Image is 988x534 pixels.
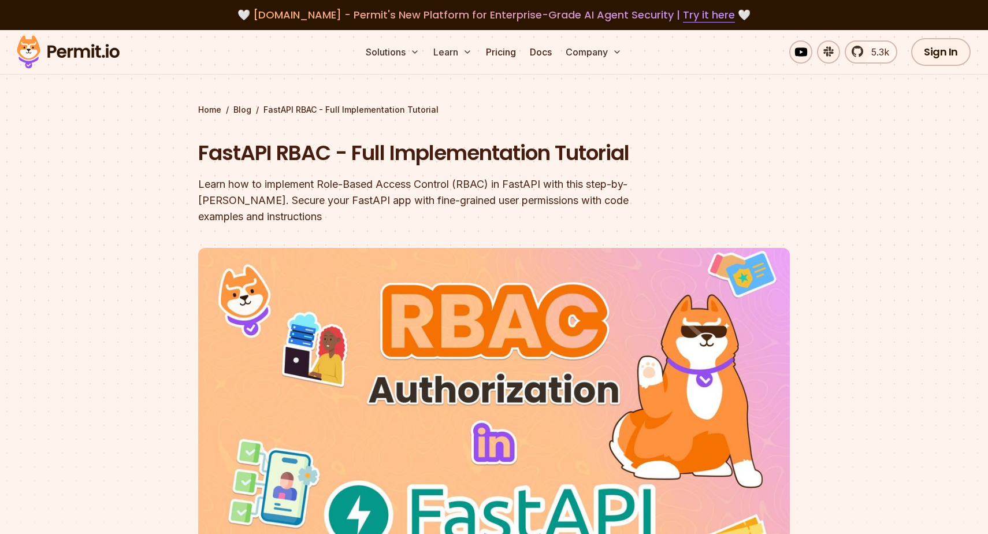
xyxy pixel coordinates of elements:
span: [DOMAIN_NAME] - Permit's New Platform for Enterprise-Grade AI Agent Security | [253,8,735,22]
span: 5.3k [864,45,889,59]
a: Sign In [911,38,971,66]
button: Company [561,40,626,64]
a: Try it here [683,8,735,23]
a: Blog [233,104,251,116]
a: Docs [525,40,556,64]
div: Learn how to implement Role-Based Access Control (RBAC) in FastAPI with this step-by-[PERSON_NAME... [198,176,642,225]
button: Solutions [361,40,424,64]
h1: FastAPI RBAC - Full Implementation Tutorial [198,139,642,168]
a: Pricing [481,40,521,64]
a: 5.3k [845,40,897,64]
button: Learn [429,40,477,64]
div: / / [198,104,790,116]
div: 🤍 🤍 [28,7,960,23]
img: Permit logo [12,32,125,72]
a: Home [198,104,221,116]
